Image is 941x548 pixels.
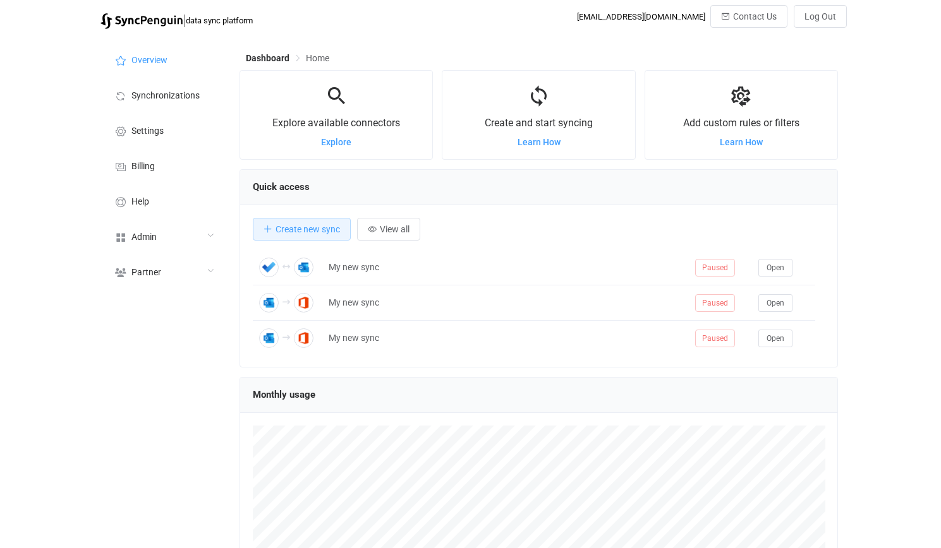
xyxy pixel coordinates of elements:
[322,295,689,310] div: My new sync
[357,218,420,241] button: View all
[758,297,792,307] a: Open
[100,42,227,77] a: Overview
[259,258,279,277] img: Outlook To Do Tasks
[695,259,735,277] span: Paused
[100,112,227,148] a: Settings
[100,11,253,29] a: |data sync platform
[246,54,329,63] div: Breadcrumb
[758,294,792,312] button: Open
[794,5,847,28] button: Log Out
[131,197,149,207] span: Help
[322,260,689,275] div: My new sync
[131,126,164,136] span: Settings
[733,11,777,21] span: Contact Us
[131,56,167,66] span: Overview
[131,91,200,101] span: Synchronizations
[272,117,400,129] span: Explore available connectors
[758,333,792,343] a: Open
[186,16,253,25] span: data sync platform
[253,218,351,241] button: Create new sync
[322,331,689,345] div: My new sync
[294,258,313,277] img: Outlook Calendar Meetings
[321,137,351,147] a: Explore
[767,334,784,343] span: Open
[276,224,340,234] span: Create new sync
[485,117,593,129] span: Create and start syncing
[253,181,310,193] span: Quick access
[710,5,787,28] button: Contact Us
[758,259,792,277] button: Open
[683,117,799,129] span: Add custom rules or filters
[100,183,227,218] a: Help
[131,232,157,242] span: Admin
[518,137,561,147] a: Learn How
[380,224,410,234] span: View all
[100,148,227,183] a: Billing
[758,262,792,272] a: Open
[306,53,329,63] span: Home
[253,389,315,400] span: Monthly usage
[720,137,763,147] a: Learn How
[758,330,792,347] button: Open
[131,162,155,172] span: Billing
[259,293,279,313] img: Outlook Calendar Meetings
[294,293,313,313] img: Office 365 Calendar Meetings
[767,263,784,272] span: Open
[767,299,784,307] span: Open
[294,328,313,348] img: Office 365 Calendar Meetings
[695,330,735,347] span: Paused
[246,53,289,63] span: Dashboard
[577,12,705,21] div: [EMAIL_ADDRESS][DOMAIN_NAME]
[100,13,183,29] img: syncpenguin.svg
[804,11,836,21] span: Log Out
[259,328,279,348] img: Outlook Calendar Meetings
[100,77,227,112] a: Synchronizations
[695,294,735,312] span: Paused
[131,268,161,278] span: Partner
[183,11,186,29] span: |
